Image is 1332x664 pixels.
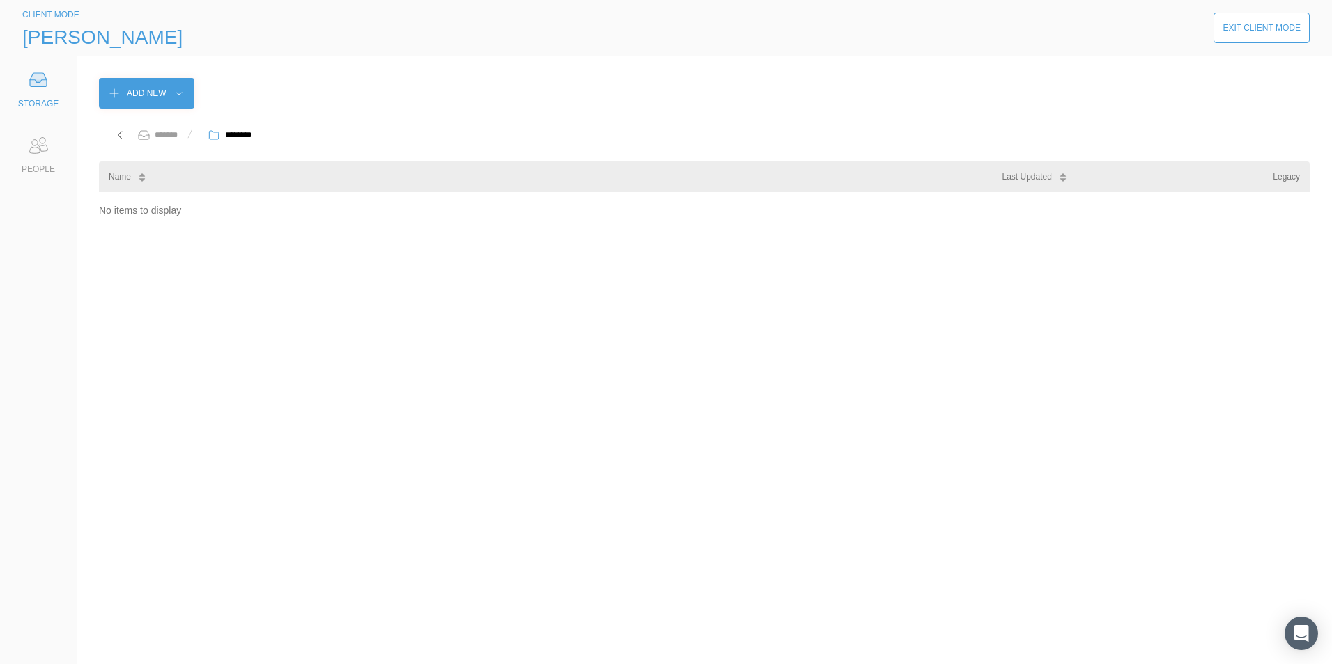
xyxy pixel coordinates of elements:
[18,97,59,111] div: STORAGE
[1273,170,1300,184] div: Legacy
[127,86,166,100] div: Add New
[22,162,55,176] div: PEOPLE
[109,170,131,184] div: Name
[22,26,183,49] span: [PERSON_NAME]
[1223,21,1301,35] div: Exit Client Mode
[99,78,194,109] button: Add New
[1002,170,1052,184] div: Last Updated
[1214,13,1310,43] button: Exit Client Mode
[99,200,1310,220] div: No items to display
[22,10,79,19] span: CLIENT MODE
[1285,617,1318,650] div: Open Intercom Messenger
